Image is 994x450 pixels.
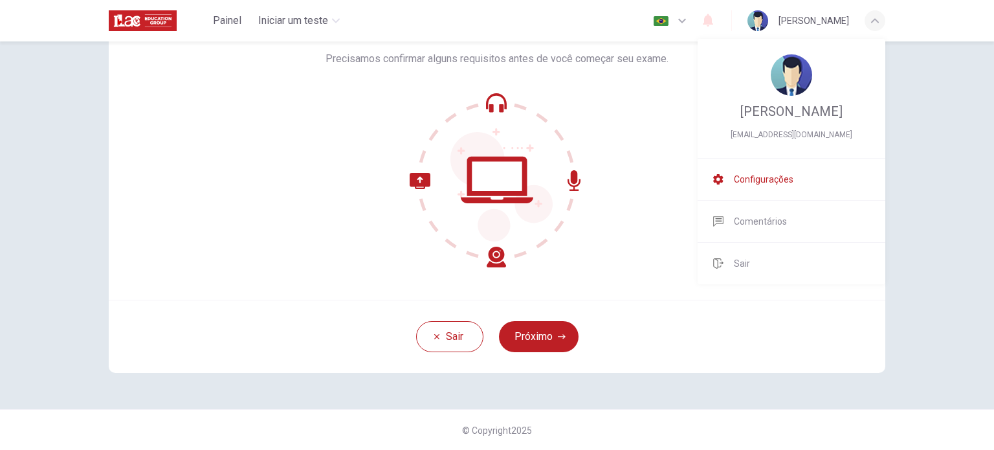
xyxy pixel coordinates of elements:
[734,256,750,271] span: Sair
[740,104,843,119] span: [PERSON_NAME]
[734,172,793,187] span: Configurações
[713,127,870,142] span: danilo.augusto2005@gmail.com
[698,159,885,200] a: Configurações
[734,214,787,229] span: Comentários
[771,54,812,96] img: Profile picture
